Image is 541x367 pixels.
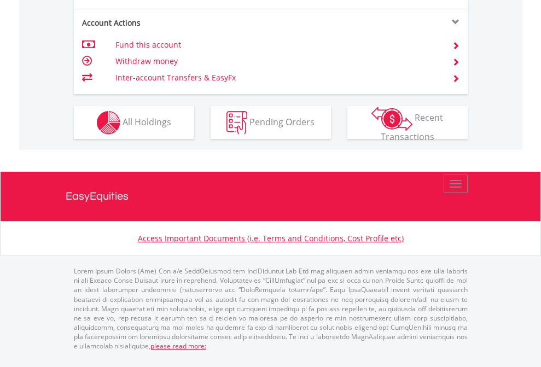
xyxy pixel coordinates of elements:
[97,111,120,135] img: holdings-wht.png
[66,172,476,221] a: EasyEquities
[115,69,439,86] td: Inter-account Transfers & EasyFx
[138,233,404,243] a: Access Important Documents (i.e. Terms and Conditions, Cost Profile etc)
[211,106,331,139] button: Pending Orders
[371,107,412,131] img: transactions-zar-wht.png
[74,106,194,139] button: All Holdings
[74,266,468,351] p: Lorem Ipsum Dolors (Ame) Con a/e SeddOeiusmod tem InciDiduntut Lab Etd mag aliquaen admin veniamq...
[249,115,315,127] span: Pending Orders
[347,106,468,139] button: Recent Transactions
[115,37,439,53] td: Fund this account
[150,341,206,351] a: please read more:
[123,115,171,127] span: All Holdings
[74,18,271,28] div: Account Actions
[115,53,439,69] td: Withdraw money
[226,111,247,135] img: pending_instructions-wht.png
